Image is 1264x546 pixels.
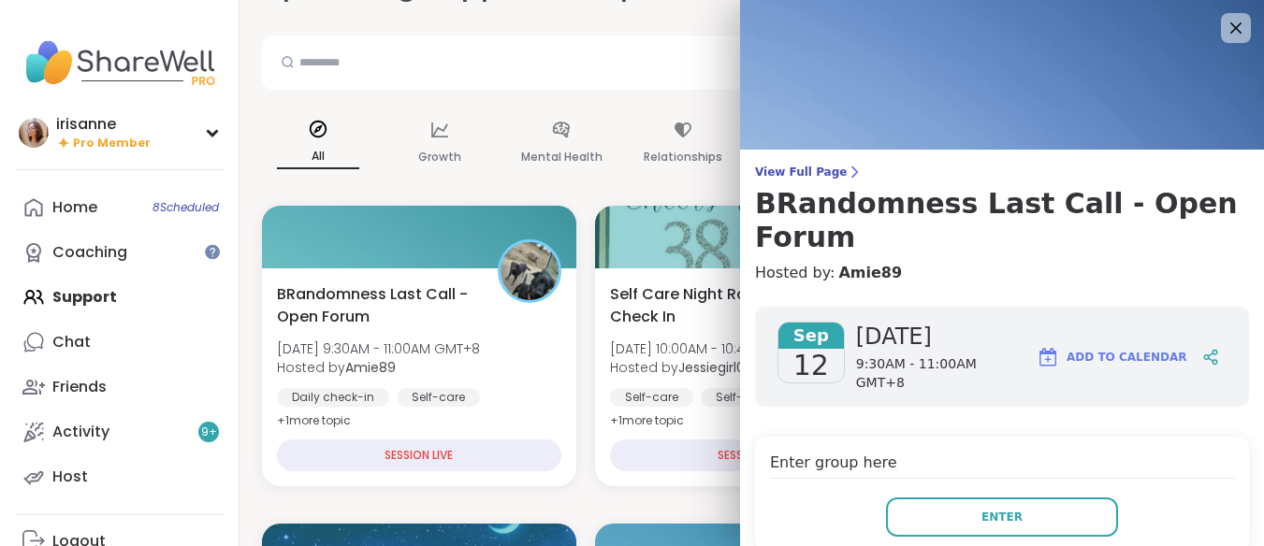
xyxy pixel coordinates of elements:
[610,358,822,377] span: Hosted by
[886,497,1118,537] button: Enter
[701,388,835,407] div: Self-Improvement
[1067,349,1186,366] span: Add to Calendar
[678,358,765,377] b: Jessiegirl0719
[15,454,224,499] a: Host
[418,146,461,168] p: Growth
[610,388,693,407] div: Self-care
[1029,335,1196,380] button: Add to Calendar
[610,283,810,328] span: Self Care Night Routine Check In
[397,388,480,407] div: Self-care
[755,165,1249,180] span: View Full Page
[770,452,1234,479] h4: Enter group here
[277,388,389,407] div: Daily check-in
[52,332,91,352] div: Chat
[277,145,359,169] p: All
[277,339,480,358] span: [DATE] 9:30AM - 11:00AM GMT+8
[73,136,151,151] span: Pro Member
[201,424,217,440] span: 9 +
[52,467,88,487] div: Host
[856,355,1029,392] span: 9:30AM - 11:00AM GMT+8
[15,230,224,275] a: Coaching
[19,118,49,148] img: irisanne
[15,320,224,365] a: Chat
[52,377,107,397] div: Friends
[610,439,894,471] div: SESSION LIVE
[153,200,219,215] span: 8 Scheduled
[277,283,477,328] span: BRandomness Last Call - Open Forum
[521,146,603,168] p: Mental Health
[277,358,480,377] span: Hosted by
[755,187,1249,254] h3: BRandomness Last Call - Open Forum
[15,30,224,95] img: ShareWell Nav Logo
[52,242,127,263] div: Coaching
[52,197,97,218] div: Home
[755,165,1249,254] a: View Full PageBRandomness Last Call - Open Forum
[501,242,559,300] img: Amie89
[52,422,109,442] div: Activity
[856,322,1029,352] span: [DATE]
[345,358,396,377] b: Amie89
[778,323,844,349] span: Sep
[981,509,1023,525] span: Enter
[277,439,561,471] div: SESSION LIVE
[793,349,829,382] span: 12
[15,409,224,454] a: Activity9+
[205,244,220,259] iframe: Spotlight
[1037,346,1059,368] img: ShareWell Logomark
[755,262,1249,284] h4: Hosted by:
[15,365,224,409] a: Friends
[610,339,822,358] span: [DATE] 10:00AM - 10:45AM GMT+8
[56,114,151,135] div: irisanne
[15,185,224,230] a: Home8Scheduled
[644,146,722,168] p: Relationships
[838,262,902,284] a: Amie89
